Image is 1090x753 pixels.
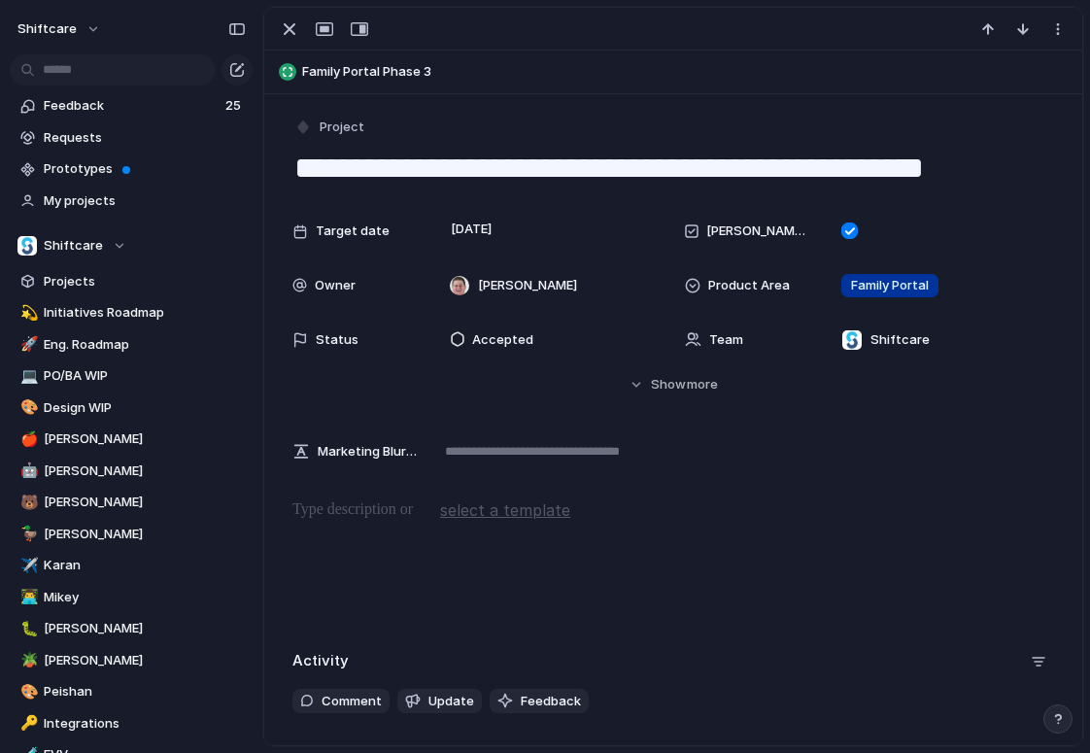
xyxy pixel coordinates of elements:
[44,335,246,355] span: Eng. Roadmap
[10,330,253,359] a: 🚀Eng. Roadmap
[44,191,246,211] span: My projects
[20,523,34,545] div: 🦆
[10,425,253,454] div: 🍎[PERSON_NAME]
[17,429,37,449] button: 🍎
[17,714,37,734] button: 🔑
[17,462,37,481] button: 🤖
[397,689,482,714] button: Update
[44,236,103,256] span: Shiftcare
[10,551,253,580] a: ✈️Karan
[478,276,577,295] span: [PERSON_NAME]
[10,583,253,612] a: 👨‍💻Mikey
[322,692,382,711] span: Comment
[20,681,34,703] div: 🎨
[17,366,37,386] button: 💻
[20,302,34,325] div: 💫
[44,682,246,702] span: Peishan
[10,394,253,423] a: 🎨Design WIP
[273,56,1073,87] button: Family Portal Phase 3
[44,556,246,575] span: Karan
[44,462,246,481] span: [PERSON_NAME]
[446,218,497,241] span: [DATE]
[20,712,34,735] div: 🔑
[851,276,929,295] span: Family Portal
[10,488,253,517] a: 🐻[PERSON_NAME]
[10,520,253,549] a: 🦆[PERSON_NAME]
[292,689,390,714] button: Comment
[44,398,246,418] span: Design WIP
[225,96,245,116] span: 25
[437,496,573,525] button: select a template
[20,333,34,356] div: 🚀
[315,276,356,295] span: Owner
[20,618,34,640] div: 🐛
[20,555,34,577] div: ✈️
[17,303,37,323] button: 💫
[44,525,246,544] span: [PERSON_NAME]
[10,298,253,327] a: 💫Initiatives Roadmap
[44,96,220,116] span: Feedback
[20,365,34,388] div: 💻
[320,118,364,137] span: Project
[20,460,34,482] div: 🤖
[17,651,37,670] button: 🪴
[44,429,246,449] span: [PERSON_NAME]
[490,689,589,714] button: Feedback
[17,525,37,544] button: 🦆
[440,498,570,522] span: select a template
[10,123,253,153] a: Requests
[302,62,1073,82] span: Family Portal Phase 3
[44,159,246,179] span: Prototypes
[44,493,246,512] span: [PERSON_NAME]
[9,14,111,45] button: shiftcare
[316,222,390,241] span: Target date
[10,614,253,643] a: 🐛[PERSON_NAME]
[20,492,34,514] div: 🐻
[10,231,253,260] button: Shiftcare
[318,442,417,462] span: Marketing Blurb (15-20 Words)
[10,187,253,216] a: My projects
[10,361,253,391] div: 💻PO/BA WIP
[17,493,37,512] button: 🐻
[472,330,533,350] span: Accepted
[10,154,253,184] a: Prototypes
[10,646,253,675] a: 🪴[PERSON_NAME]
[44,128,246,148] span: Requests
[44,588,246,607] span: Mikey
[292,650,349,672] h2: Activity
[10,677,253,706] a: 🎨Peishan
[44,303,246,323] span: Initiatives Roadmap
[870,330,930,350] span: Shiftcare
[17,682,37,702] button: 🎨
[17,588,37,607] button: 👨‍💻
[10,709,253,738] div: 🔑Integrations
[10,91,253,120] a: Feedback25
[428,692,474,711] span: Update
[316,330,358,350] span: Status
[17,19,77,39] span: shiftcare
[44,714,246,734] span: Integrations
[20,396,34,419] div: 🎨
[44,651,246,670] span: [PERSON_NAME]
[709,330,743,350] span: Team
[17,556,37,575] button: ✈️
[17,398,37,418] button: 🎨
[708,276,790,295] span: Product Area
[44,272,246,291] span: Projects
[10,457,253,486] a: 🤖[PERSON_NAME]
[292,367,1054,402] button: Showmore
[10,267,253,296] a: Projects
[290,114,370,142] button: Project
[651,375,686,394] span: Show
